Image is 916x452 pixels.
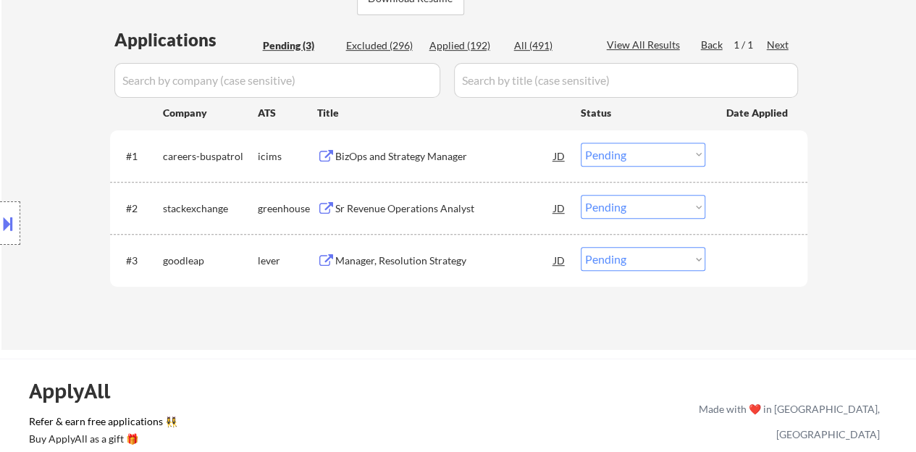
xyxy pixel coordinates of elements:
input: Search by title (case sensitive) [454,63,798,98]
input: Search by company (case sensitive) [114,63,440,98]
div: Manager, Resolution Strategy [335,254,554,268]
div: All (491) [514,38,587,53]
div: Excluded (296) [346,38,419,53]
div: Made with ❤️ in [GEOGRAPHIC_DATA], [GEOGRAPHIC_DATA] [693,396,880,447]
div: BizOps and Strategy Manager [335,149,554,164]
div: Back [701,38,724,52]
div: greenhouse [258,201,317,216]
div: JD [552,247,567,273]
div: Title [317,106,567,120]
div: Applied (192) [429,38,502,53]
div: 1 / 1 [734,38,767,52]
div: Pending (3) [263,38,335,53]
div: ApplyAll [29,379,127,403]
div: Status [581,99,705,125]
div: icims [258,149,317,164]
div: View All Results [607,38,684,52]
div: JD [552,143,567,169]
div: JD [552,195,567,221]
a: Refer & earn free applications 👯‍♀️ [29,417,396,432]
div: Next [767,38,790,52]
div: Buy ApplyAll as a gift 🎁 [29,434,174,444]
div: Date Applied [726,106,790,120]
a: Buy ApplyAll as a gift 🎁 [29,432,174,450]
div: ATS [258,106,317,120]
div: lever [258,254,317,268]
div: Applications [114,31,258,49]
div: Sr Revenue Operations Analyst [335,201,554,216]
